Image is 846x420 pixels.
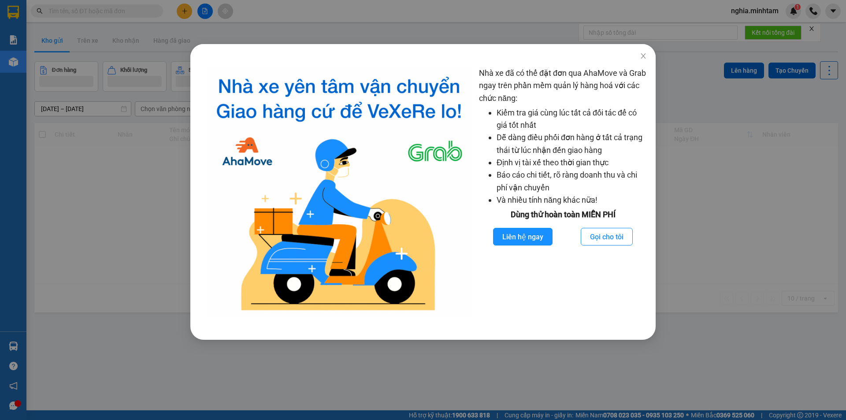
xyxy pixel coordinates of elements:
li: Và nhiều tính năng khác nữa! [497,194,647,206]
span: close [640,52,647,59]
span: Liên hệ ngay [502,231,543,242]
img: logo [206,67,472,318]
button: Close [631,44,656,69]
button: Gọi cho tôi [581,228,633,245]
li: Định vị tài xế theo thời gian thực [497,156,647,169]
div: Dùng thử hoàn toàn MIỄN PHÍ [479,208,647,221]
li: Kiểm tra giá cùng lúc tất cả đối tác để có giá tốt nhất [497,107,647,132]
li: Dễ dàng điều phối đơn hàng ở tất cả trạng thái từ lúc nhận đến giao hàng [497,131,647,156]
li: Báo cáo chi tiết, rõ ràng doanh thu và chi phí vận chuyển [497,169,647,194]
div: Nhà xe đã có thể đặt đơn qua AhaMove và Grab ngay trên phần mềm quản lý hàng hoá với các chức năng: [479,67,647,318]
button: Liên hệ ngay [493,228,553,245]
span: Gọi cho tôi [590,231,623,242]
